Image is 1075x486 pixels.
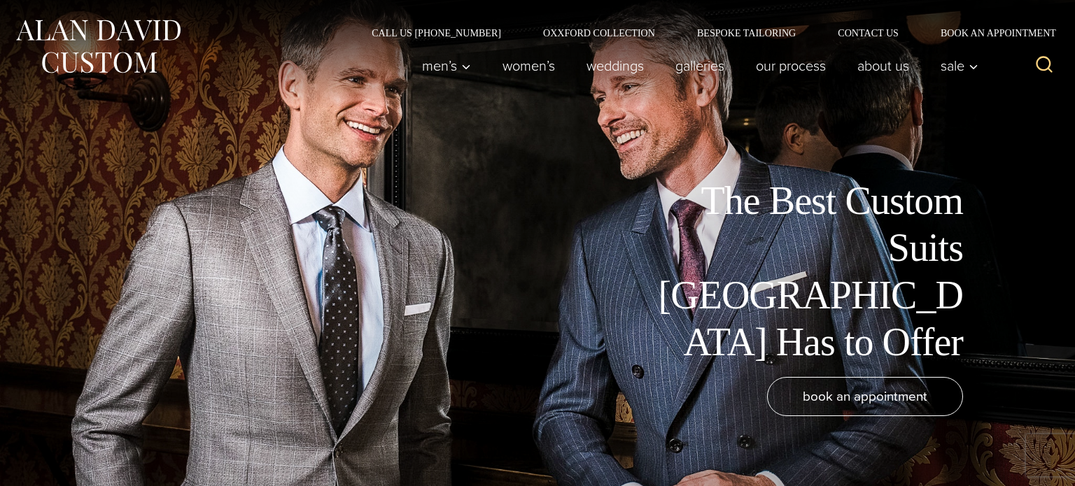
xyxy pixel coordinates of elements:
[571,52,660,80] a: weddings
[920,28,1061,38] a: Book an Appointment
[740,52,842,80] a: Our Process
[487,52,571,80] a: Women’s
[14,15,182,78] img: Alan David Custom
[767,377,963,416] a: book an appointment
[648,178,963,366] h1: The Best Custom Suits [GEOGRAPHIC_DATA] Has to Offer
[351,28,1061,38] nav: Secondary Navigation
[817,28,920,38] a: Contact Us
[351,28,522,38] a: Call Us [PHONE_NUMBER]
[803,386,927,406] span: book an appointment
[422,59,471,73] span: Men’s
[676,28,817,38] a: Bespoke Tailoring
[941,59,978,73] span: Sale
[407,52,986,80] nav: Primary Navigation
[1027,49,1061,83] button: View Search Form
[842,52,925,80] a: About Us
[522,28,676,38] a: Oxxford Collection
[660,52,740,80] a: Galleries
